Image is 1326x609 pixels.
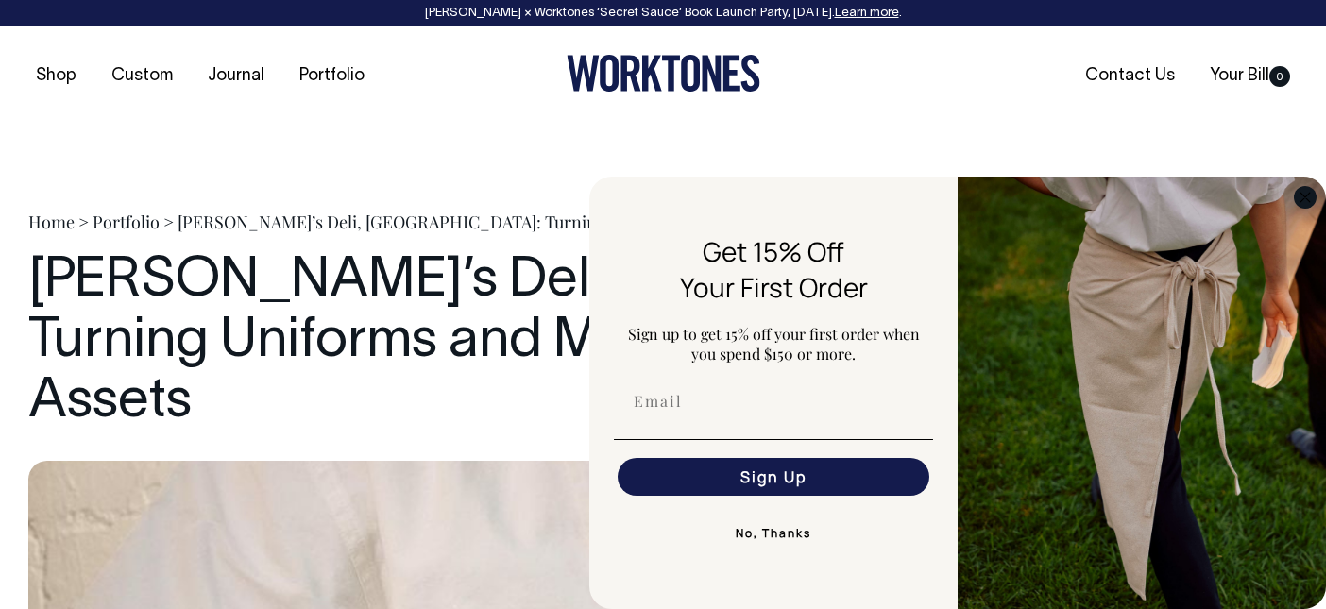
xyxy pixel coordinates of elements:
[628,324,920,364] span: Sign up to get 15% off your first order when you spend $150 or more.
[28,252,1298,432] h1: [PERSON_NAME]’s Deli, [GEOGRAPHIC_DATA]: Turning Uniforms and Merchandise Into Brand Assets
[1202,60,1298,92] a: Your Bill0
[1269,66,1290,87] span: 0
[614,439,933,440] img: underline
[200,60,272,92] a: Journal
[703,233,844,269] span: Get 15% Off
[104,60,180,92] a: Custom
[28,60,84,92] a: Shop
[835,8,899,19] a: Learn more
[680,269,868,305] span: Your First Order
[19,7,1307,20] div: [PERSON_NAME] × Worktones ‘Secret Sauce’ Book Launch Party, [DATE]. .
[163,211,174,233] span: >
[93,211,160,233] a: Portfolio
[1078,60,1182,92] a: Contact Us
[78,211,89,233] span: >
[1294,186,1317,209] button: Close dialog
[618,458,929,496] button: Sign Up
[614,515,933,552] button: No, Thanks
[589,177,1326,609] div: FLYOUT Form
[618,382,929,420] input: Email
[958,177,1326,609] img: 5e34ad8f-4f05-4173-92a8-ea475ee49ac9.jpeg
[292,60,372,92] a: Portfolio
[28,211,75,233] a: Home
[178,211,952,233] span: [PERSON_NAME]’s Deli, [GEOGRAPHIC_DATA]: Turning Uniforms and Merchandise Into Brand Assets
